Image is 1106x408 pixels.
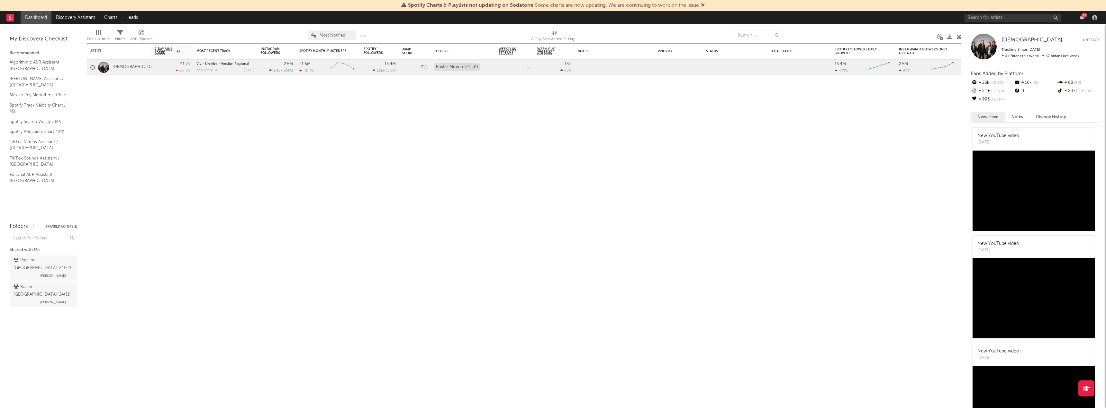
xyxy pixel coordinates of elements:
input: Search for artists [965,14,1061,22]
a: Leads [122,11,142,24]
span: -24 % [284,69,292,73]
a: Editorial A&R Assistant ([GEOGRAPHIC_DATA]) [10,171,71,184]
div: Folders [10,223,28,230]
div: 2.5M [899,62,908,66]
a: Algorithmic A&R Assistant ([GEOGRAPHIC_DATA]) [10,59,71,72]
button: Change History [1029,112,1073,122]
a: Dashboard [21,11,51,24]
div: Legal Status [770,49,812,53]
div: popularity: 54 [196,69,218,72]
div: 21.6M [299,62,311,66]
button: Notes [1005,112,1029,122]
div: Shared with Me [10,246,77,254]
a: [PERSON_NAME] Assistant / [GEOGRAPHIC_DATA] [10,75,71,88]
div: 10k [1014,79,1056,87]
div: Notes [577,49,642,53]
svg: Chart title [328,59,357,75]
span: Weekly UK Streams [537,47,561,55]
div: Filters [115,27,125,46]
span: -48.9 % [1078,90,1092,93]
div: Recommended [10,49,77,57]
div: Instagram Followers [261,47,283,55]
input: Search... [734,30,782,40]
span: [PERSON_NAME] [40,272,66,280]
input: Search for folders... [10,234,77,243]
span: Most Notified [320,33,345,38]
div: Spotify Followers [364,47,386,55]
div: Pipeline [GEOGRAPHIC_DATA] '24 ( 72 ) [14,256,72,272]
a: Spotify Addiction Chart / MX [10,128,71,135]
div: New YouTube video [977,133,1019,139]
span: 26k [377,69,383,73]
div: 26k [971,79,1014,87]
div: Filters [115,35,125,43]
div: Instagram Followers Daily Growth [899,48,947,55]
span: : Some charts are now updating. We are continuing to work on the issue [408,3,699,8]
div: 71.1 [402,64,428,71]
a: Vivir Sin Aire - Versión Regional [196,62,249,66]
button: 13 [1080,15,1084,20]
a: Mexico Key Algorithmic Charts [10,91,71,99]
div: [DATE] [244,69,254,72]
button: News Feed [971,112,1005,122]
a: Charts [100,11,122,24]
span: Weekly US Streams [499,47,521,55]
div: 7-Day Fans Added (7-Day Fans Added) [531,35,579,43]
div: 4.77k [835,69,848,73]
div: 13.4M [385,62,396,66]
div: 2.5M [284,62,293,66]
div: Edit Columns [87,27,110,46]
a: Spotify Track Velocity Chart / MX [10,102,71,115]
div: 2.17k [1057,87,1100,95]
div: 13.4M [835,62,846,66]
div: 0 [1014,87,1056,95]
div: Spotify Followers Daily Growth [835,48,883,55]
span: 7-Day Fans Added [155,47,175,55]
button: Save [358,34,367,38]
div: 88 [1057,79,1100,87]
div: Artist [90,49,139,53]
span: [DEMOGRAPHIC_DATA] [1002,37,1062,43]
button: Tracked Artists(1) [46,225,77,228]
span: +15.1 % [990,98,1004,101]
div: Most Recent Track [196,49,245,53]
div: New YouTube video [977,240,1019,247]
span: -24 % [993,90,1004,93]
a: Roster [GEOGRAPHIC_DATA] '24(31)[PERSON_NAME] [10,282,77,307]
div: +3 % [560,68,571,73]
div: 13 [1082,13,1087,18]
a: [DEMOGRAPHIC_DATA] [113,65,159,70]
div: Status [706,49,748,53]
div: -31.9k [299,69,314,73]
div: 41.7k [180,62,190,66]
span: Fans Added by Platform [971,71,1023,76]
button: Untrack [1083,37,1100,43]
span: 41.7k fans this week [1002,54,1039,58]
a: TikTok Sounds Assistant / [GEOGRAPHIC_DATA] [10,155,71,168]
div: 7-Day Fans Added (7-Day Fans Added) [531,27,579,46]
div: A&R Pipeline [130,35,153,43]
span: [PERSON_NAME] [40,299,66,306]
span: 57.4k fans last week [1002,54,1079,58]
span: 0 % [1032,81,1039,85]
svg: Chart title [864,59,893,75]
span: -33.3 % [384,69,395,73]
div: Priority [658,49,684,53]
div: New YouTube video [977,348,1019,355]
div: Vivir Sin Aire - Versión Regional [196,62,254,66]
a: Spotify Search Virality / MX [10,118,71,125]
div: [DATE] [977,139,1019,146]
a: Pipeline [GEOGRAPHIC_DATA] '24(72)[PERSON_NAME] [10,256,77,281]
span: -33.3 % [989,81,1003,85]
div: Folders [434,49,483,53]
span: 0 % [1073,81,1081,85]
div: [DATE] [977,355,1019,361]
div: Roster [GEOGRAPHIC_DATA] '24 ( 31 ) [14,283,72,299]
a: TikTok Videos Assistant / [GEOGRAPHIC_DATA] [10,138,71,152]
div: 13k [565,62,571,66]
div: 607 [899,69,910,73]
div: ( ) [269,68,293,73]
a: Discovery Assistant [51,11,100,24]
span: Tracking Since: [DATE] [1002,48,1040,52]
div: [DATE] [977,247,1019,254]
